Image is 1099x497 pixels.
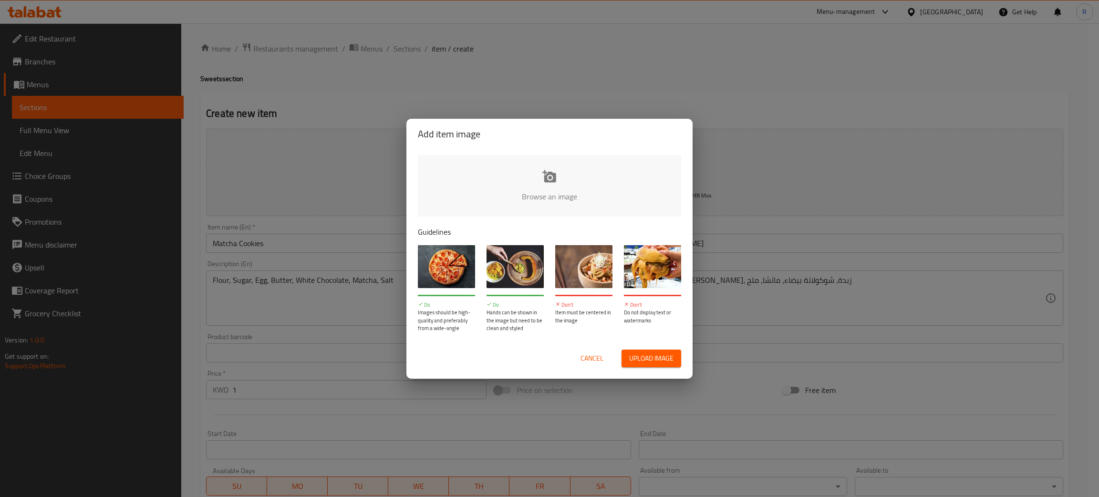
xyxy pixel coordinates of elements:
button: Cancel [577,350,607,367]
img: guide-img-1@3x.jpg [418,245,475,288]
p: Don't [624,301,681,309]
h2: Add item image [418,126,681,142]
p: Images should be high-quality and preferably from a wide-angle [418,309,475,332]
p: Do [487,301,544,309]
img: guide-img-4@3x.jpg [624,245,681,288]
p: Don't [555,301,612,309]
p: Hands can be shown in the image but need to be clean and styled [487,309,544,332]
span: Upload image [629,352,674,364]
img: guide-img-3@3x.jpg [555,245,612,288]
p: Do [418,301,475,309]
p: Item must be centered in the image [555,309,612,324]
span: Cancel [581,352,603,364]
img: guide-img-2@3x.jpg [487,245,544,288]
button: Upload image [622,350,681,367]
p: Do not display text or watermarks [624,309,681,324]
p: Guidelines [418,226,681,238]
